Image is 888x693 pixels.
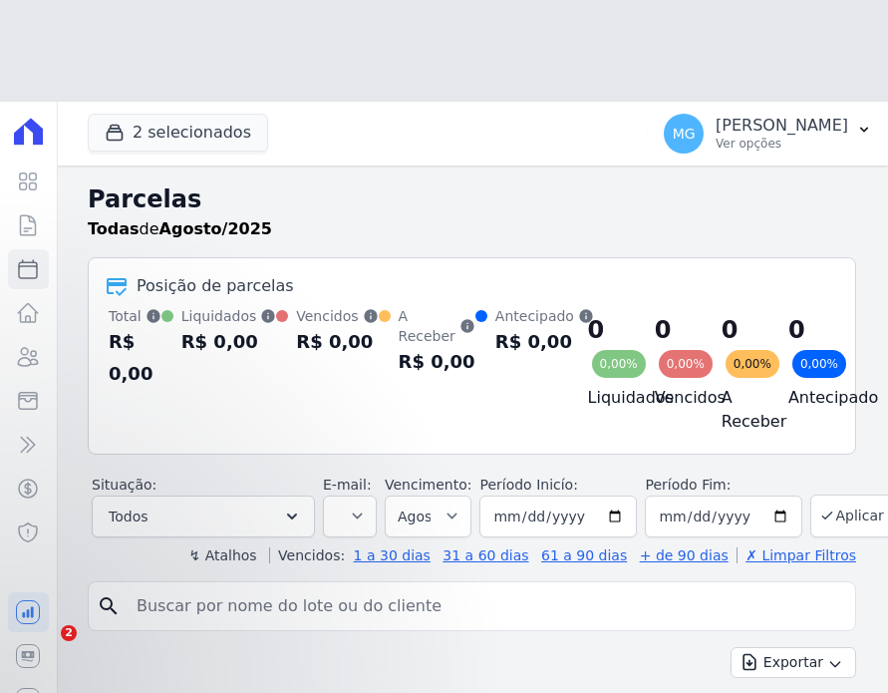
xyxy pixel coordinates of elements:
div: R$ 0,00 [109,326,161,390]
div: Posição de parcelas [137,274,294,298]
button: Exportar [731,647,856,678]
div: R$ 0,00 [181,326,277,358]
label: E-mail: [323,477,372,493]
label: Período Fim: [645,475,802,496]
iframe: Intercom notifications mensagem [15,500,414,639]
div: 0,00% [592,350,646,378]
h2: Parcelas [88,181,856,217]
div: R$ 0,00 [495,326,594,358]
a: 61 a 90 dias [541,547,627,563]
div: Liquidados [181,306,277,326]
strong: Todas [88,219,140,238]
div: A Receber [399,306,475,346]
strong: Agosto/2025 [159,219,272,238]
div: R$ 0,00 [399,346,475,378]
iframe: Intercom live chat [20,625,68,673]
span: MG [673,127,696,141]
div: 0 [722,314,756,346]
button: MG [PERSON_NAME] Ver opções [648,106,888,162]
div: Antecipado [495,306,594,326]
h4: Antecipado [788,386,823,410]
div: 0 [788,314,823,346]
p: de [88,217,272,241]
div: R$ 0,00 [296,326,378,358]
label: Situação: [92,477,156,493]
span: 2 [61,625,77,641]
label: Período Inicío: [479,477,577,493]
a: + de 90 dias [640,547,729,563]
p: Ver opções [716,136,848,152]
h4: A Receber [722,386,756,434]
div: 0,00% [659,350,713,378]
button: Todos [92,496,315,537]
div: 0,00% [792,350,846,378]
h4: Vencidos [655,386,690,410]
button: 2 selecionados [88,114,268,152]
a: 31 a 60 dias [443,547,528,563]
div: 0,00% [726,350,779,378]
div: Total [109,306,161,326]
div: Vencidos [296,306,378,326]
label: Vencimento: [385,477,471,493]
p: [PERSON_NAME] [716,116,848,136]
input: Buscar por nome do lote ou do cliente [125,586,847,626]
h4: Liquidados [588,386,623,410]
div: 0 [655,314,690,346]
div: 0 [588,314,623,346]
a: ✗ Limpar Filtros [737,547,856,563]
